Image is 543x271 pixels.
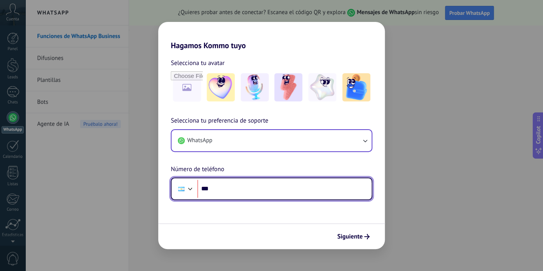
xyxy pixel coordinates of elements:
[207,73,235,101] img: -1.jpeg
[171,130,372,151] button: WhatsApp
[342,73,370,101] img: -5.jpeg
[171,58,225,68] span: Selecciona tu avatar
[187,137,212,145] span: WhatsApp
[308,73,336,101] img: -4.jpeg
[241,73,269,101] img: -2.jpeg
[174,181,189,197] div: Argentina: + 54
[171,164,224,175] span: Número de teléfono
[334,230,373,243] button: Siguiente
[158,22,385,50] h2: Hagamos Kommo tuyo
[171,116,268,126] span: Selecciona tu preferencia de soporte
[274,73,302,101] img: -3.jpeg
[337,234,363,239] span: Siguiente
